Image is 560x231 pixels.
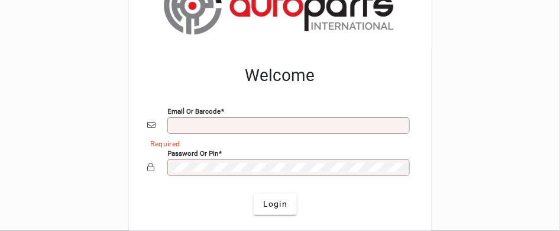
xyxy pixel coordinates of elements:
[263,198,287,210] span: Login
[168,107,221,115] mat-label: Email or Barcode
[148,66,413,86] h2: Welcome
[254,194,297,215] button: Login
[151,137,403,149] mat-error: Required
[168,149,219,157] mat-label: Password or Pin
